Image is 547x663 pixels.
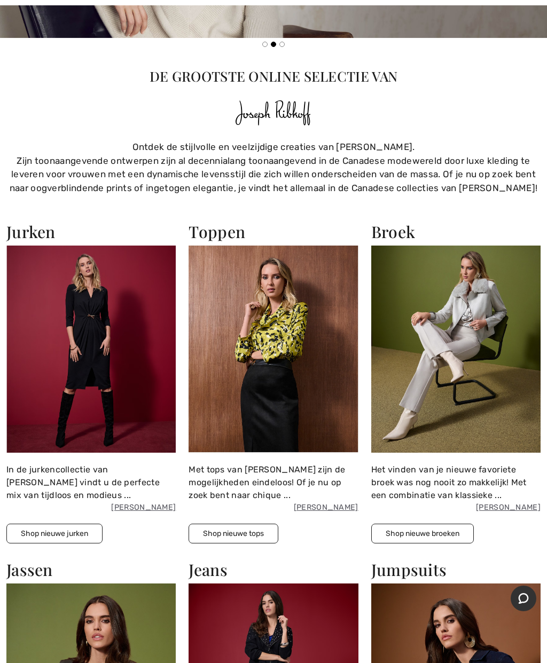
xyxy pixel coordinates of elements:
button: Shop nieuwe broeken [371,524,474,543]
button: Dia 3 [279,42,285,47]
font: Shop nieuwe jurken [21,529,88,538]
font: Met tops van [PERSON_NAME] zijn de mogelijkheden eindeloos! Of je nu op zoek bent naar chique ... [189,464,345,500]
font: [PERSON_NAME] [476,503,541,512]
font: Broek [371,221,416,242]
img: Joseph Ribkoff [235,97,313,130]
button: Dia 2 [271,42,276,47]
font: Jumpsuits [371,559,447,580]
button: Shop nieuwe tops [189,524,278,543]
font: [PERSON_NAME] [111,503,176,512]
iframe: Opent een widget waar u meer informatie kunt vinden [511,586,536,612]
font: Toppen [189,221,245,242]
font: Shop nieuwe tops [203,529,264,538]
button: Shop nieuwe jurken [6,524,103,543]
font: Jassen [6,559,53,580]
font: De grootste online selectie van [150,67,397,85]
font: Jurken [6,221,56,242]
font: Het vinden van je nieuwe favoriete broek was nog nooit zo makkelijk! Met een combinatie van klass... [371,464,527,500]
img: 250821041143_fcda57d873a67.jpg [371,246,541,452]
font: Jeans [189,559,228,580]
font: Shop nieuwe broeken [386,529,459,538]
img: 250821041058_778da62571b52.jpg [189,246,358,452]
font: [PERSON_NAME] [294,503,358,512]
font: Zijn toonaangevende ontwerpen zijn al decennialang toonaangevend in de Canadese modewereld door l... [10,155,537,193]
font: Ontdek de stijlvolle en veelzijdige creaties van [PERSON_NAME]. [132,141,415,152]
font: In de jurkencollectie van [PERSON_NAME] vindt u de perfecte mix van tijdloos en modieus ... [6,464,160,500]
button: Dia 1 [262,42,268,47]
img: 250821041016_2653867add787.jpg [6,246,176,452]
